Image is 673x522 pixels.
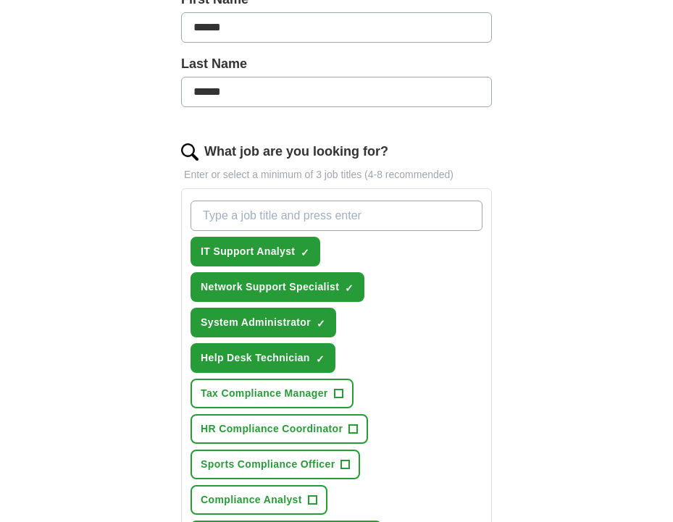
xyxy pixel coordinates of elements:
[191,379,354,408] button: Tax Compliance Manager
[317,318,325,329] span: ✓
[181,143,198,161] img: search.png
[181,167,492,182] p: Enter or select a minimum of 3 job titles (4-8 recommended)
[191,343,335,373] button: Help Desk Technician✓
[191,414,368,444] button: HR Compliance Coordinator
[201,350,310,366] span: Help Desk Technician
[191,308,336,337] button: System Administrator✓
[191,485,327,515] button: Compliance Analyst
[201,421,343,437] span: HR Compliance Coordinator
[191,272,364,302] button: Network Support Specialist✓
[191,450,360,479] button: Sports Compliance Officer
[191,237,320,266] button: IT Support Analyst✓
[301,247,309,258] span: ✓
[201,457,335,472] span: Sports Compliance Officer
[201,386,328,401] span: Tax Compliance Manager
[201,244,295,259] span: IT Support Analyst
[204,142,388,161] label: What job are you looking for?
[316,353,325,365] span: ✓
[191,201,482,231] input: Type a job title and press enter
[345,282,354,294] span: ✓
[201,279,339,295] span: Network Support Specialist
[201,315,311,330] span: System Administrator
[201,492,302,508] span: Compliance Analyst
[181,54,492,74] label: Last Name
